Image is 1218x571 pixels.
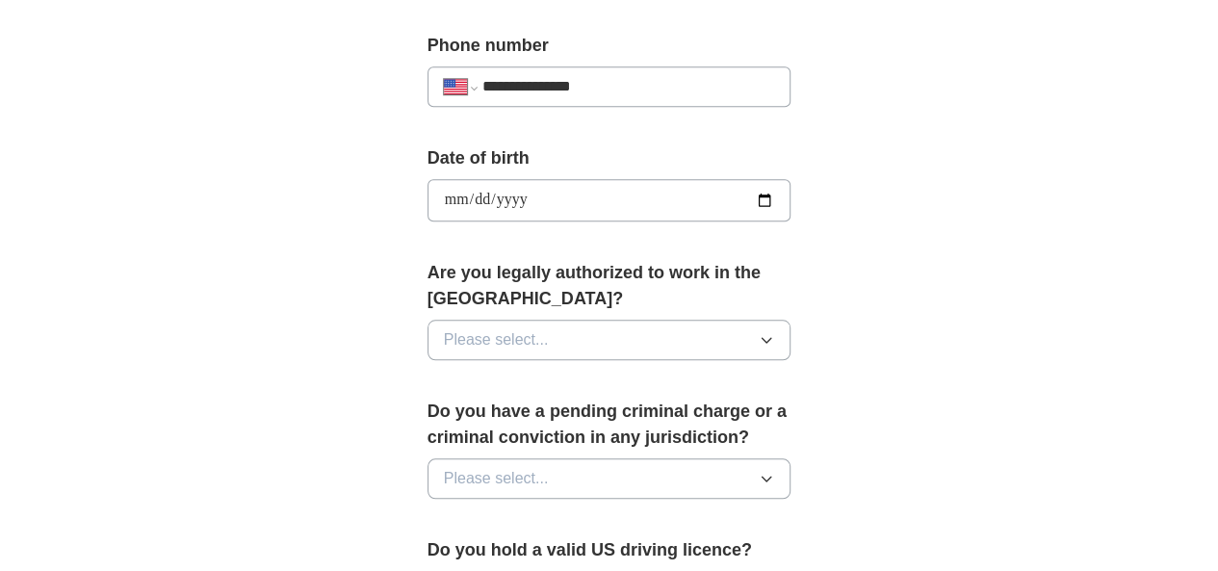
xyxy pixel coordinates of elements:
label: Phone number [428,33,791,59]
label: Date of birth [428,145,791,171]
label: Are you legally authorized to work in the [GEOGRAPHIC_DATA]? [428,260,791,312]
label: Do you hold a valid US driving licence? [428,537,791,563]
span: Please select... [444,328,549,351]
label: Do you have a pending criminal charge or a criminal conviction in any jurisdiction? [428,399,791,451]
span: Please select... [444,467,549,490]
button: Please select... [428,320,791,360]
button: Please select... [428,458,791,499]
